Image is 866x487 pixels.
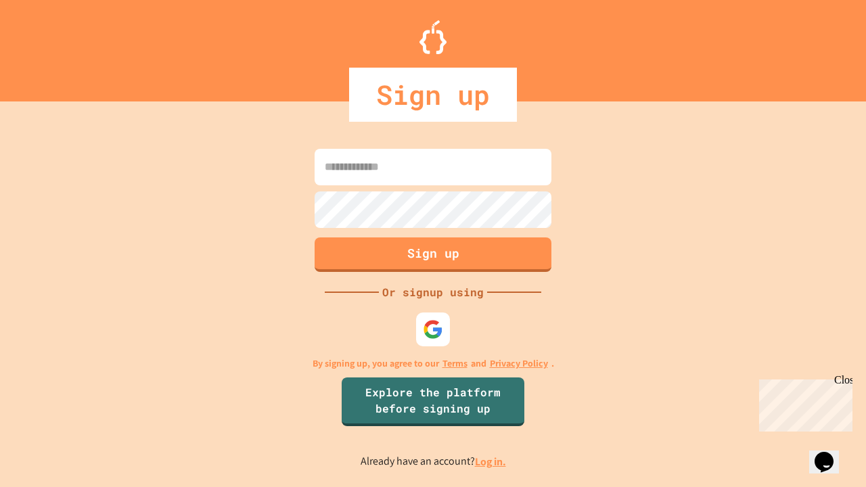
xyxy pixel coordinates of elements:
[419,20,447,54] img: Logo.svg
[809,433,852,473] iframe: chat widget
[5,5,93,86] div: Chat with us now!Close
[349,68,517,122] div: Sign up
[313,356,554,371] p: By signing up, you agree to our and .
[315,237,551,272] button: Sign up
[379,284,487,300] div: Or signup using
[361,453,506,470] p: Already have an account?
[342,377,524,426] a: Explore the platform before signing up
[490,356,548,371] a: Privacy Policy
[754,374,852,432] iframe: chat widget
[423,319,443,340] img: google-icon.svg
[475,455,506,469] a: Log in.
[442,356,468,371] a: Terms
